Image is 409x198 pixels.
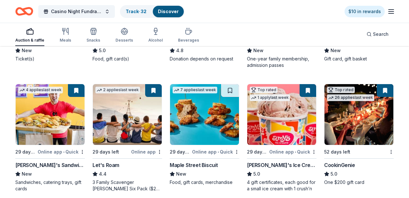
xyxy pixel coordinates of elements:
[247,148,268,156] div: 29 days left
[93,161,119,169] div: Let's Roam
[269,148,316,156] div: Online app Quick
[93,56,162,62] div: Food, gift card(s)
[178,38,199,43] div: Beverages
[327,87,355,93] div: Top rated
[120,5,184,18] button: Track· 32Discover
[170,148,191,156] div: 29 days left
[93,179,162,192] div: 3 Family Scavenger [PERSON_NAME] Six Pack ($270 Value), 2 Date Night Scavenger [PERSON_NAME] Two ...
[247,161,316,169] div: [PERSON_NAME]'s Ice Creams
[15,148,36,156] div: 29 days left
[247,56,316,68] div: One-year family membership, admission passes
[170,161,218,169] div: Maple Street Biscuit
[192,148,239,156] div: Online app Quick
[15,161,85,169] div: [PERSON_NAME]'s Sandwiches
[170,179,239,186] div: Food, gift cards, merchandise
[93,84,162,145] img: Image for Let's Roam
[51,8,102,15] span: Casino Night Fundraiser and Silent Auction
[15,56,85,62] div: Ticket(s)
[247,84,316,192] a: Image for Amy's Ice CreamsTop rated1 applylast week29 days leftOnline app•Quick[PERSON_NAME]'s Ic...
[324,161,355,169] div: CookinGenie
[176,47,183,54] span: 4.8
[115,25,133,46] button: Desserts
[86,38,100,43] div: Snacks
[60,25,71,46] button: Meals
[93,148,119,156] div: 29 days left
[16,84,85,145] img: Image for Ike's Sandwiches
[170,84,239,145] img: Image for Maple Street Biscuit
[324,179,394,186] div: One $200 gift card
[324,148,350,156] div: 52 days left
[60,38,71,43] div: Meals
[361,28,394,41] button: Search
[250,94,290,101] div: 1 apply last week
[331,47,341,54] span: New
[63,149,64,154] span: •
[38,148,85,156] div: Online app Quick
[126,9,146,14] a: Track· 32
[15,84,85,192] a: Image for Ike's Sandwiches4 applieslast week29 days leftOnline app•Quick[PERSON_NAME]'s Sandwiche...
[131,148,162,156] div: Online app
[22,47,32,54] span: New
[345,6,385,17] a: $10 in rewards
[148,38,163,43] div: Alcohol
[253,47,264,54] span: New
[170,84,239,186] a: Image for Maple Street Biscuit7 applieslast week29 days leftOnline app•QuickMaple Street BiscuitN...
[176,170,186,178] span: New
[173,87,217,93] div: 7 applies last week
[99,170,107,178] span: 4.4
[93,84,162,192] a: Image for Let's Roam2 applieslast week29 days leftOnline appLet's Roam4.43 Family Scavenger [PERS...
[324,84,394,186] a: Image for CookinGenieTop rated26 applieslast week52 days leftCookinGenie5.0One $200 gift card
[115,38,133,43] div: Desserts
[295,149,296,154] span: •
[324,84,393,145] img: Image for CookinGenie
[15,25,44,46] button: Auction & raffle
[247,179,316,192] div: 4 gift certificates, each good for a small ice cream with 1 crush’n
[22,170,32,178] span: New
[327,94,374,101] div: 26 applies last week
[15,4,33,19] a: Home
[99,47,106,54] span: 5.0
[250,87,278,93] div: Top rated
[15,179,85,192] div: Sandwiches, catering trays, gift cards
[148,25,163,46] button: Alcohol
[38,5,115,18] button: Casino Night Fundraiser and Silent Auction
[86,25,100,46] button: Snacks
[331,170,337,178] span: 5.0
[178,25,199,46] button: Beverages
[218,149,219,154] span: •
[95,87,140,93] div: 2 applies last week
[15,38,44,43] div: Auction & raffle
[324,56,394,62] div: Gift card, gift basket
[247,84,316,145] img: Image for Amy's Ice Creams
[170,56,239,62] div: Donation depends on request
[253,170,260,178] span: 5.0
[373,30,389,38] span: Search
[18,87,63,93] div: 4 applies last week
[158,9,179,14] a: Discover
